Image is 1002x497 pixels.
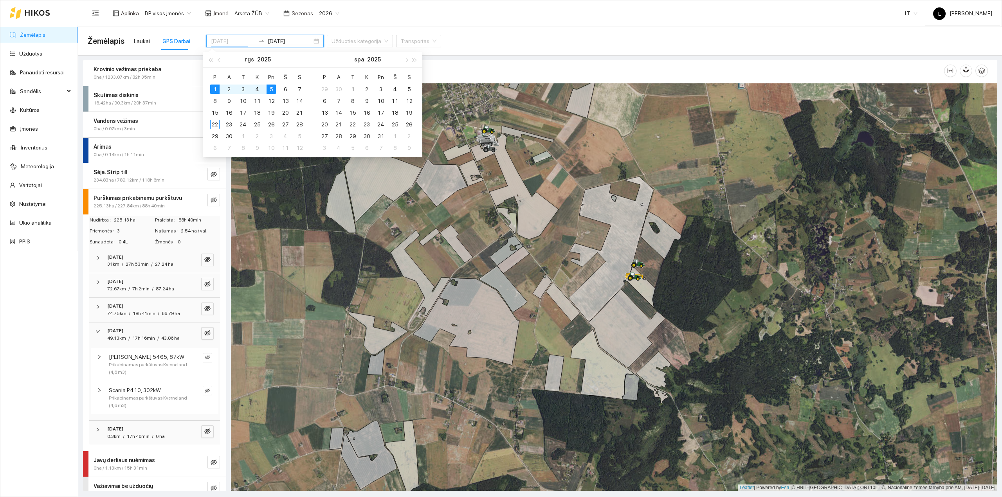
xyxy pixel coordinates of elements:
span: Žemėlapis [88,35,124,47]
td: 2025-10-13 [317,107,332,119]
span: eye-invisible [211,197,217,204]
span: eye-invisible [211,459,217,466]
a: Esri [781,485,789,490]
td: 2025-10-02 [250,130,264,142]
td: 2025-09-29 [317,83,332,95]
span: / [158,311,159,316]
span: Prikabinamas purkštuvas Kverneland (4,6 m3) [109,394,187,409]
div: 4 [281,131,290,141]
div: 28 [334,131,343,141]
td: 2025-09-13 [278,95,292,107]
td: 2025-09-21 [292,107,306,119]
div: 25 [252,120,262,129]
td: 2025-10-21 [332,119,346,130]
span: eye-invisible [205,388,210,394]
span: / [122,261,123,267]
div: 12 [267,96,276,106]
span: Nudirbta [90,216,114,224]
td: 2025-10-03 [374,83,388,95]
th: Pn [264,71,278,83]
td: 2025-10-02 [360,83,374,95]
td: 2025-09-01 [208,83,222,95]
td: 2025-10-05 [292,130,306,142]
div: 5 [267,85,276,94]
span: Praleista [155,216,178,224]
td: 2025-09-26 [264,119,278,130]
span: / [129,311,130,316]
div: 15 [348,108,357,117]
span: eye-invisible [204,330,211,337]
td: 2025-10-28 [332,130,346,142]
span: eye-invisible [211,171,217,178]
td: 2025-10-26 [402,119,416,130]
div: 2 [252,131,262,141]
span: 225.13 ha [114,216,154,224]
a: Vartotojai [19,182,42,188]
div: [DATE]72.67km/7h 2min/87.24 haeye-invisible [89,273,220,297]
td: 2025-10-17 [374,107,388,119]
td: 2025-10-24 [374,119,388,130]
td: 2025-10-31 [374,130,388,142]
td: 2025-09-05 [264,83,278,95]
span: 88h 40min [178,216,220,224]
span: right [96,256,100,260]
button: eye-invisible [207,482,220,494]
div: [DATE]0.3km/17h 46min/0 haeye-invisible [89,421,220,445]
div: 7 [334,96,343,106]
span: 87.24 ha [156,286,174,292]
th: Š [278,71,292,83]
div: Vandens vežimas0ha / 0.07km / 3mineye-invisible [83,112,226,137]
button: eye-invisible [207,168,220,180]
td: 2025-09-10 [236,95,250,107]
span: LT [905,7,917,19]
div: Javų derliaus nuėmimas0ha / 1.13km / 15h 31mineye-invisible [83,451,226,477]
span: right [96,280,100,285]
span: Aplinka : [121,9,140,18]
td: 2025-09-17 [236,107,250,119]
div: [DATE]49.13km/17h 16min/43.86 haeye-invisible [89,322,220,347]
strong: [DATE] [107,254,123,260]
div: 16 [224,108,234,117]
td: 2025-09-25 [250,119,264,130]
a: Žemėlapis [20,32,45,38]
span: 0ha / 0.14km / 1h 11min [94,151,144,158]
span: 43.86 ha [161,335,180,341]
span: 0ha / 1.13km / 15h 31min [94,465,147,472]
div: 9 [224,96,234,106]
span: / [152,286,153,292]
strong: Vandens vežimas [94,118,138,124]
a: Ūkio analitika [19,220,52,226]
td: 2025-11-01 [388,130,402,142]
strong: Javų derliaus nuėmimas [94,457,155,463]
div: Purškimas prikabinamu purkštuvu225.13ha / 227.84km / 88h 40mineye-invisible [83,189,226,214]
span: 0 ha [156,434,165,439]
div: 3 [376,85,386,94]
td: 2025-10-25 [388,119,402,130]
strong: [DATE] [107,426,123,432]
span: 49.13km [107,335,126,341]
span: [PERSON_NAME] [933,10,992,16]
td: 2025-10-27 [317,130,332,142]
span: BP visos įmonės [145,7,191,19]
td: 2025-09-03 [236,83,250,95]
div: 23 [224,120,234,129]
span: 31km [107,261,119,267]
strong: Arimas [94,144,112,150]
span: eye-invisible [204,428,211,436]
button: menu-fold [88,5,103,21]
div: 8 [348,96,357,106]
div: 19 [267,108,276,117]
td: 2025-09-29 [208,130,222,142]
span: 27h 53min [126,261,149,267]
div: 23 [362,120,371,129]
td: 2025-09-15 [208,107,222,119]
span: layout [113,10,119,16]
button: spa [354,52,364,67]
button: 2025 [257,52,271,67]
div: [DATE]31km/27h 53min/27.24 haeye-invisible [89,249,220,273]
th: A [222,71,236,83]
span: 66.79 ha [162,311,180,316]
td: 2025-09-27 [278,119,292,130]
td: 2025-09-24 [236,119,250,130]
div: Scania P410, 302kWPrikabinamas purkštuvas Kverneland (4,6 m3)eye-invisible [91,381,218,414]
